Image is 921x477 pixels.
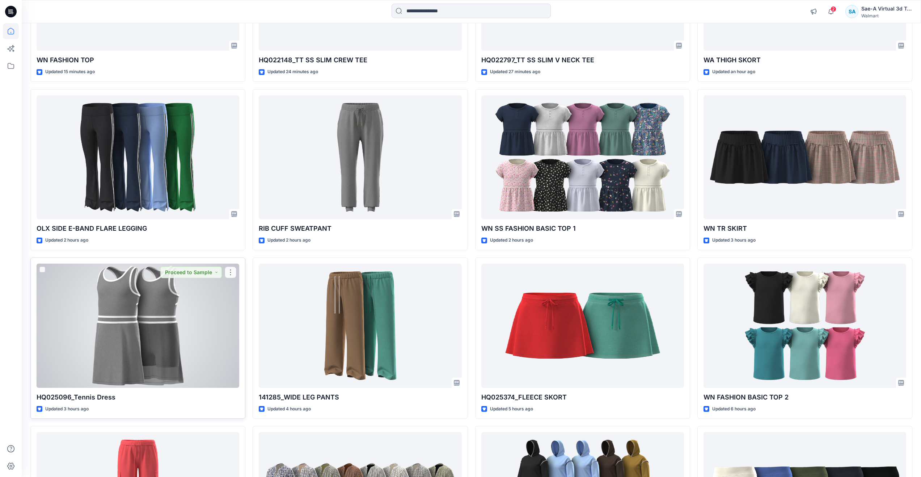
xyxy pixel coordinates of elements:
a: WN TR SKIRT [704,95,906,219]
a: HQ025374_FLEECE SKORT [481,264,684,388]
p: HQ022148_TT SS SLIM CREW TEE [259,55,461,65]
p: WN SS FASHION BASIC TOP 1 [481,223,684,234]
p: Updated 6 hours ago [712,405,756,413]
a: OLX SIDE E-BAND FLARE LEGGING [37,95,239,219]
p: RIB CUFF SWEATPANT [259,223,461,234]
p: WA THIGH SKORT [704,55,906,65]
p: Updated 3 hours ago [45,405,89,413]
div: Walmart [861,13,912,18]
p: WN FASHION TOP [37,55,239,65]
p: Updated 27 minutes ago [490,68,540,76]
p: Updated 5 hours ago [490,405,533,413]
p: HQ025096_Tennis Dress [37,392,239,402]
div: SA [845,5,858,18]
p: 141285_WIDE LEG PANTS [259,392,461,402]
p: Updated an hour ago [712,68,755,76]
p: HQ022797_TT SS SLIM V NECK TEE [481,55,684,65]
p: Updated 24 minutes ago [267,68,318,76]
a: WN SS FASHION BASIC TOP 1 [481,95,684,219]
p: OLX SIDE E-BAND FLARE LEGGING [37,223,239,234]
p: Updated 2 hours ago [267,237,310,244]
p: Updated 4 hours ago [267,405,311,413]
p: WN TR SKIRT [704,223,906,234]
span: 2 [831,6,836,12]
a: WN FASHION BASIC TOP 2 [704,264,906,388]
a: HQ025096_Tennis Dress [37,264,239,388]
a: RIB CUFF SWEATPANT [259,95,461,219]
p: Updated 15 minutes ago [45,68,95,76]
div: Sae-A Virtual 3d Team [861,4,912,13]
p: Updated 2 hours ago [45,237,88,244]
a: 141285_WIDE LEG PANTS [259,264,461,388]
p: Updated 3 hours ago [712,237,756,244]
p: WN FASHION BASIC TOP 2 [704,392,906,402]
p: Updated 2 hours ago [490,237,533,244]
p: HQ025374_FLEECE SKORT [481,392,684,402]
